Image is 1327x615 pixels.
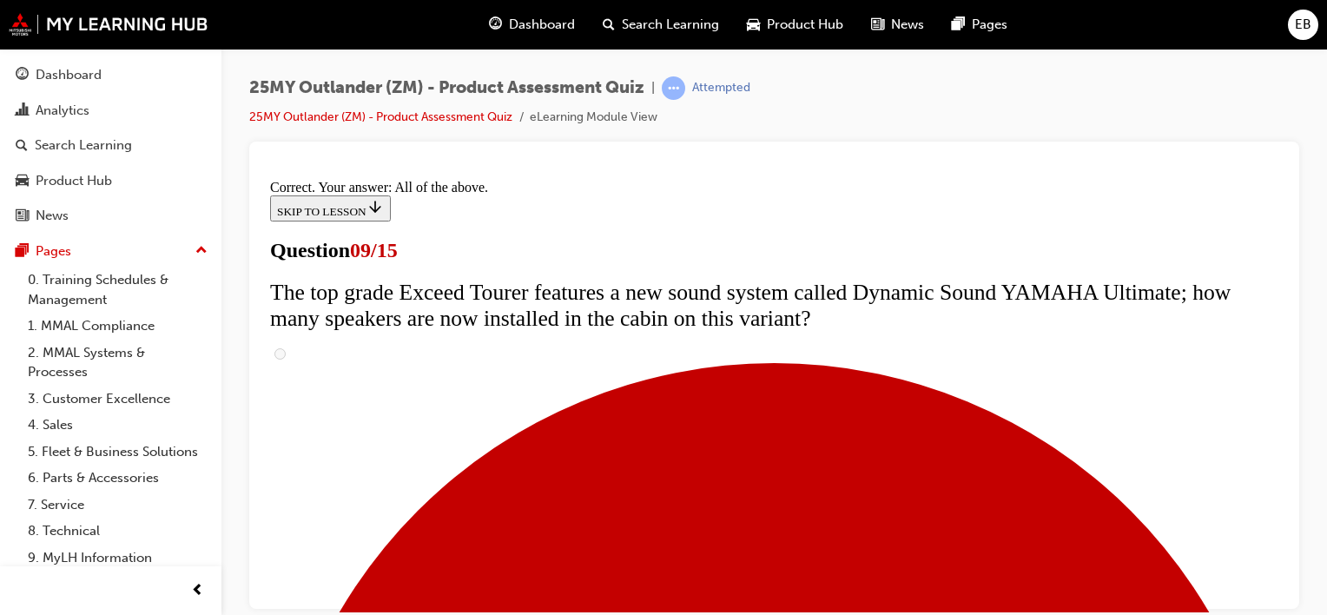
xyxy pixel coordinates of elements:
a: car-iconProduct Hub [733,7,857,43]
a: guage-iconDashboard [475,7,589,43]
span: News [891,15,924,35]
span: news-icon [871,14,884,36]
div: Product Hub [36,171,112,191]
a: news-iconNews [857,7,938,43]
div: Pages [36,241,71,261]
a: 6. Parts & Accessories [21,465,215,492]
a: 25MY Outlander (ZM) - Product Assessment Quiz [249,109,512,124]
div: Dashboard [36,65,102,85]
span: car-icon [747,14,760,36]
button: EB [1288,10,1318,40]
a: 9. MyLH Information [21,545,215,572]
a: pages-iconPages [938,7,1021,43]
span: SKIP TO LESSON [14,32,121,45]
a: 2. MMAL Systems & Processes [21,340,215,386]
img: mmal [9,13,208,36]
div: Analytics [36,101,89,121]
span: Pages [972,15,1007,35]
li: eLearning Module View [530,108,657,128]
a: Analytics [7,95,215,127]
button: DashboardAnalyticsSearch LearningProduct HubNews [7,56,215,235]
span: search-icon [603,14,615,36]
span: guage-icon [16,68,29,83]
span: EB [1295,15,1311,35]
span: chart-icon [16,103,29,119]
span: Dashboard [509,15,575,35]
div: Attempted [692,80,750,96]
span: car-icon [16,174,29,189]
span: guage-icon [489,14,502,36]
a: 5. Fleet & Business Solutions [21,439,215,466]
div: News [36,206,69,226]
button: SKIP TO LESSON [7,23,128,49]
a: Search Learning [7,129,215,162]
a: 3. Customer Excellence [21,386,215,413]
a: 0. Training Schedules & Management [21,267,215,313]
span: up-icon [195,240,208,262]
span: search-icon [16,138,28,154]
span: prev-icon [191,580,204,602]
div: Search Learning [35,136,132,155]
span: pages-icon [952,14,965,36]
a: 7. Service [21,492,215,519]
a: News [7,200,215,232]
a: Dashboard [7,59,215,91]
span: pages-icon [16,244,29,260]
span: Search Learning [622,15,719,35]
a: 8. Technical [21,518,215,545]
a: search-iconSearch Learning [589,7,733,43]
a: 1. MMAL Compliance [21,313,215,340]
a: Product Hub [7,165,215,197]
span: learningRecordVerb_ATTEMPT-icon [662,76,685,100]
button: Pages [7,235,215,268]
span: 25MY Outlander (ZM) - Product Assessment Quiz [249,78,644,98]
div: Correct. Your answer: All of the above. [7,7,1015,23]
a: 4. Sales [21,412,215,439]
span: Product Hub [767,15,843,35]
span: news-icon [16,208,29,224]
span: | [651,78,655,98]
